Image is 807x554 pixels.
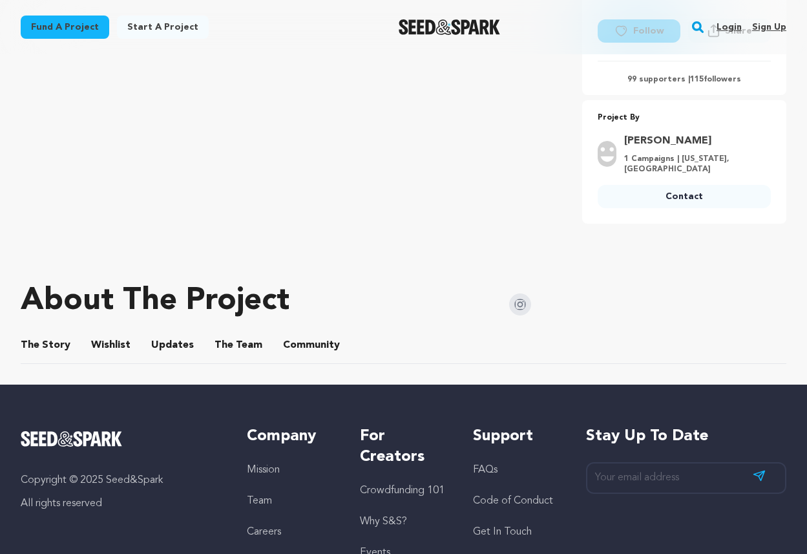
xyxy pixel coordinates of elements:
[21,473,221,488] p: Copyright © 2025 Seed&Spark
[360,485,445,496] a: Crowdfunding 101
[598,141,616,167] img: user.png
[151,337,194,353] span: Updates
[473,527,532,537] a: Get In Touch
[21,431,122,447] img: Seed&Spark Logo
[215,337,262,353] span: Team
[215,337,233,353] span: The
[399,19,500,35] img: Seed&Spark Logo Dark Mode
[598,74,771,85] p: 99 supporters | followers
[360,426,447,467] h5: For Creators
[21,16,109,39] a: Fund a project
[624,133,763,149] a: Goto Anna O'Donnell profile
[91,337,131,353] span: Wishlist
[399,19,500,35] a: Seed&Spark Homepage
[21,431,221,447] a: Seed&Spark Homepage
[752,17,786,37] a: Sign up
[21,337,39,353] span: The
[598,185,771,208] a: Contact
[624,154,763,175] p: 1 Campaigns | [US_STATE], [GEOGRAPHIC_DATA]
[473,426,560,447] h5: Support
[247,426,334,447] h5: Company
[21,337,70,353] span: Story
[598,111,771,125] p: Project By
[247,496,272,506] a: Team
[21,286,289,317] h1: About The Project
[690,76,704,83] span: 115
[473,496,553,506] a: Code of Conduct
[586,462,786,494] input: Your email address
[473,465,498,475] a: FAQs
[360,517,407,527] a: Why S&S?
[509,293,531,315] img: Seed&Spark Instagram Icon
[283,337,340,353] span: Community
[21,496,221,511] p: All rights reserved
[247,527,281,537] a: Careers
[717,17,742,37] a: Login
[247,465,280,475] a: Mission
[117,16,209,39] a: Start a project
[586,426,786,447] h5: Stay up to date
